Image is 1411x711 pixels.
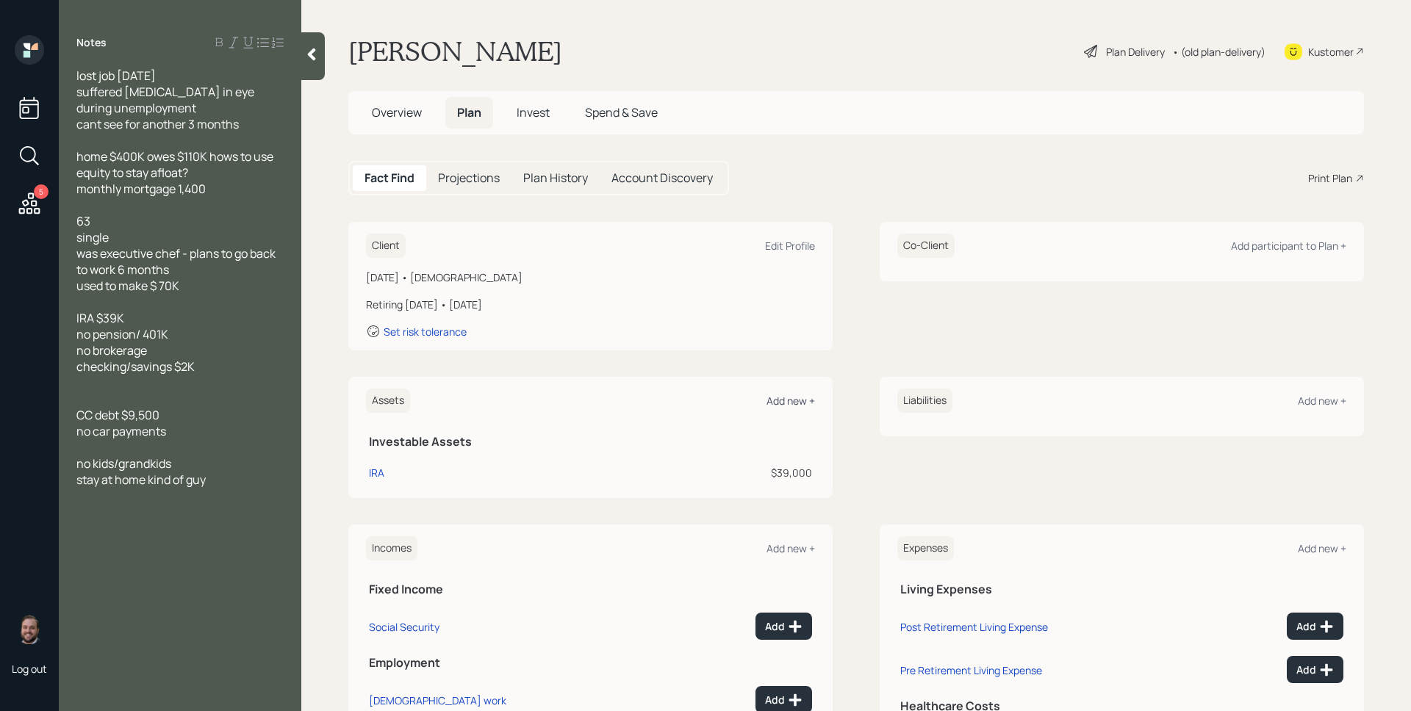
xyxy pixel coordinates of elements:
div: Add [1296,663,1334,677]
h5: Plan History [523,171,588,185]
div: Post Retirement Living Expense [900,620,1048,634]
span: no kids/grandkids stay at home kind of guy [76,455,206,488]
div: 5 [34,184,49,199]
span: CC debt $9,500 no car payments [76,407,166,439]
button: Add [1287,656,1343,683]
button: Add [755,613,812,640]
h1: [PERSON_NAME] [348,35,562,68]
div: • (old plan-delivery) [1172,44,1265,59]
h5: Investable Assets [369,435,812,449]
div: Add [1296,619,1334,634]
span: Plan [457,104,481,120]
div: Add [765,693,803,707]
span: home $400K owes $110K hows to use equity to stay afloat? monthly mortgage 1,400 [76,148,276,197]
span: Spend & Save [585,104,658,120]
div: Kustomer [1308,44,1354,59]
img: james-distasi-headshot.png [15,615,44,644]
h5: Living Expenses [900,582,1343,596]
div: Set risk tolerance [384,325,467,339]
div: Add new + [766,541,815,555]
div: Social Security [369,620,439,634]
div: [DATE] • [DEMOGRAPHIC_DATA] [366,270,815,285]
div: Print Plan [1308,170,1352,186]
button: Add [1287,613,1343,640]
h5: Fixed Income [369,582,812,596]
h6: Expenses [897,536,954,560]
div: Log out [12,662,47,676]
span: 63 single was executive chef - plans to go back to work 6 months used to make $ 70K [76,213,278,294]
div: Plan Delivery [1106,44,1165,59]
div: Retiring [DATE] • [DATE] [366,297,815,312]
div: [DEMOGRAPHIC_DATA] work [369,693,506,707]
h6: Incomes [366,536,417,560]
div: Add [765,619,803,634]
span: lost job [DATE] suffered [MEDICAL_DATA] in eye during unemployment cant see for another 3 months [76,68,256,132]
div: Add participant to Plan + [1231,239,1346,253]
div: Add new + [1298,394,1346,408]
div: Pre Retirement Living Expense [900,663,1042,677]
div: Add new + [766,394,815,408]
div: $39,000 [509,465,812,480]
h5: Projections [438,171,500,185]
h6: Co-Client [897,234,955,258]
span: Invest [517,104,550,120]
h5: Employment [369,656,812,670]
span: Overview [372,104,422,120]
h5: Account Discovery [611,171,713,185]
h5: Fact Find [365,171,414,185]
span: IRA $39K no pension/ 401K no brokerage checking/savings $2K [76,310,195,375]
h6: Liabilities [897,389,952,413]
label: Notes [76,35,107,50]
div: Add new + [1298,541,1346,555]
div: Edit Profile [765,239,815,253]
h6: Client [366,234,406,258]
h6: Assets [366,389,410,413]
div: IRA [369,465,384,480]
